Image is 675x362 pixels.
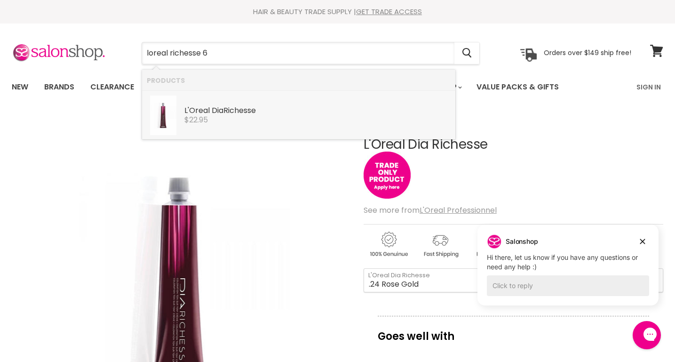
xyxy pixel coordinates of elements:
p: Goes well with [378,316,649,347]
h1: L'Oreal Dia Richesse [364,137,663,152]
a: GET TRADE ACCESS [356,7,422,16]
p: Orders over $149 ship free! [544,48,631,57]
iframe: Gorgias live chat campaigns [470,223,666,320]
ul: Main menu [5,73,598,101]
a: Brands [37,77,81,97]
b: Richesse [223,105,256,116]
img: 88275_200x.jpg [150,96,176,135]
img: tradeonly_small.jpg [364,152,411,199]
img: returns.gif [467,230,517,259]
iframe: Gorgias live chat messenger [628,318,666,353]
button: Search [454,42,479,64]
li: Products: L'Oreal Dia Richesse [142,91,455,139]
span: $22.95 [184,114,208,125]
a: Value Packs & Gifts [469,77,566,97]
img: shipping.gif [415,230,465,259]
a: Clearance [83,77,141,97]
a: Sign In [631,77,667,97]
li: Products [142,70,455,91]
a: New [5,77,35,97]
div: L'Oreal Dia [184,106,451,116]
a: L'Oreal Professionnel [420,205,497,216]
img: genuine.gif [364,230,413,259]
form: Product [142,42,480,64]
input: Search [142,42,454,64]
span: See more from [364,205,497,216]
